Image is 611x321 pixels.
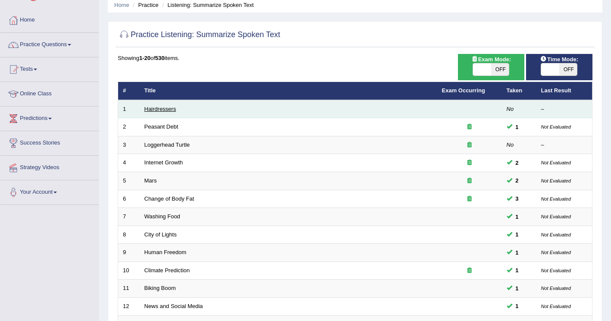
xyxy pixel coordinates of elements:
[541,196,571,201] small: Not Evaluated
[512,212,522,221] span: You can still take this question
[118,28,280,41] h2: Practice Listening: Summarize Spoken Text
[118,226,140,244] td: 8
[118,261,140,280] td: 10
[0,131,99,153] a: Success Stories
[559,63,577,76] span: OFF
[0,107,99,128] a: Predictions
[541,250,571,255] small: Not Evaluated
[507,142,514,148] em: No
[0,57,99,79] a: Tests
[512,230,522,239] span: You can still take this question
[512,266,522,275] span: You can still take this question
[118,118,140,136] td: 2
[541,268,571,273] small: Not Evaluated
[118,154,140,172] td: 4
[541,124,571,129] small: Not Evaluated
[0,156,99,177] a: Strategy Videos
[144,123,179,130] a: Peasant Debt
[458,54,524,80] div: Show exams occurring in exams
[442,177,497,185] div: Exam occurring question
[442,141,497,149] div: Exam occurring question
[144,213,180,220] a: Washing Food
[118,82,140,100] th: #
[118,100,140,118] td: 1
[144,249,187,255] a: Human Freedom
[0,82,99,104] a: Online Class
[541,304,571,309] small: Not Evaluated
[144,159,183,166] a: Internet Growth
[160,1,254,9] li: Listening: Summarize Spoken Text
[144,177,157,184] a: Mars
[512,194,522,203] span: You can still take this question
[144,231,177,238] a: City of Lights
[541,232,571,237] small: Not Evaluated
[144,285,176,291] a: Biking Boom
[442,195,497,203] div: Exam occurring question
[541,286,571,291] small: Not Evaluated
[155,55,165,61] b: 530
[541,105,588,113] div: –
[541,214,571,219] small: Not Evaluated
[512,248,522,257] span: You can still take this question
[118,297,140,315] td: 12
[491,63,509,76] span: OFF
[118,172,140,190] td: 5
[468,55,514,64] span: Exam Mode:
[144,142,190,148] a: Loggerhead Turtle
[144,303,203,309] a: News and Social Media
[541,141,588,149] div: –
[507,106,514,112] em: No
[140,82,437,100] th: Title
[131,1,158,9] li: Practice
[118,190,140,208] td: 6
[118,136,140,154] td: 3
[512,284,522,293] span: You can still take this question
[537,55,582,64] span: Time Mode:
[0,33,99,54] a: Practice Questions
[0,8,99,30] a: Home
[442,123,497,131] div: Exam occurring question
[139,55,150,61] b: 1-20
[0,180,99,202] a: Your Account
[118,208,140,226] td: 7
[442,159,497,167] div: Exam occurring question
[118,244,140,262] td: 9
[144,267,190,274] a: Climate Prediction
[512,123,522,132] span: You can still take this question
[541,160,571,165] small: Not Evaluated
[114,2,129,8] a: Home
[118,54,592,62] div: Showing of items.
[144,195,194,202] a: Change of Body Fat
[512,302,522,311] span: You can still take this question
[512,176,522,185] span: You can still take this question
[536,82,592,100] th: Last Result
[442,267,497,275] div: Exam occurring question
[541,178,571,183] small: Not Evaluated
[144,106,176,112] a: Hairdressers
[442,87,485,94] a: Exam Occurring
[512,158,522,167] span: You can still take this question
[502,82,536,100] th: Taken
[118,280,140,298] td: 11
